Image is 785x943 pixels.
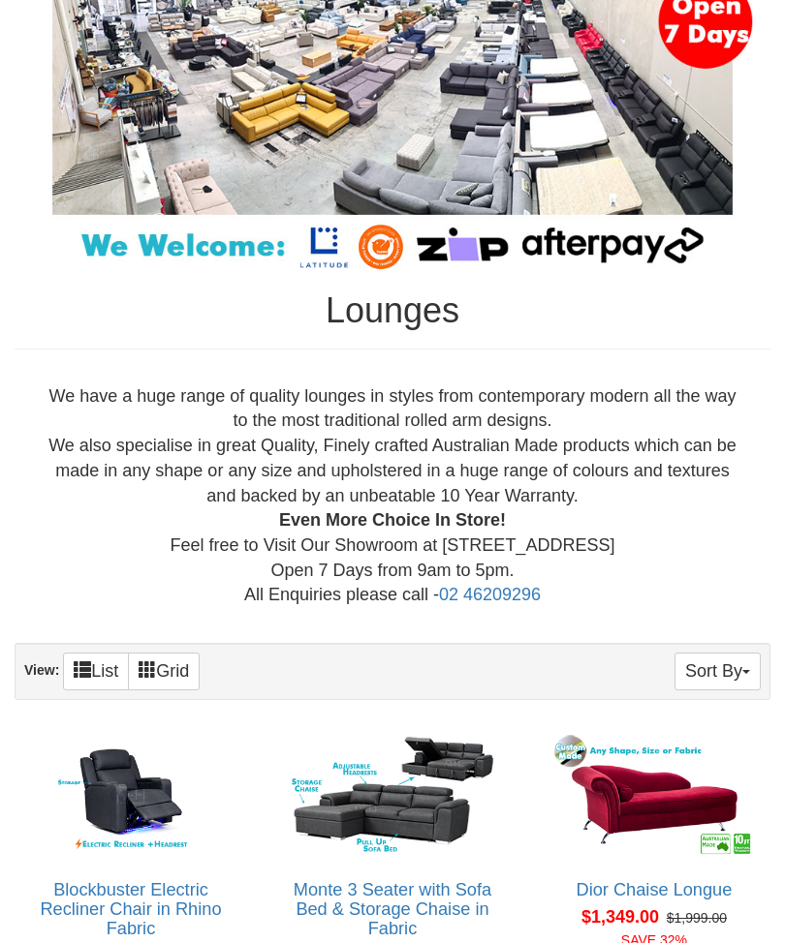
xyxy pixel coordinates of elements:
[40,880,221,938] a: Blockbuster Electric Recliner Chair in Rhino Fabric
[30,384,755,608] div: We have a huge range of quality lounges in styles from contemporary modern all the way to the mos...
[24,662,59,678] strong: View:
[25,730,236,861] img: Blockbuster Electric Recliner Chair in Rhino Fabric
[581,907,659,927] span: $1,349.00
[549,730,760,861] img: Dior Chaise Longue
[667,910,727,926] del: $1,999.00
[294,880,491,938] a: Monte 3 Seater with Sofa Bed & Storage Chaise in Fabric
[577,880,733,899] a: Dior Chaise Longue
[128,653,200,690] a: Grid
[439,585,541,604] a: 02 46209296
[15,291,770,330] h1: Lounges
[279,510,506,530] b: Even More Choice In Store!
[63,653,129,690] a: List
[675,653,761,690] button: Sort By
[287,730,498,861] img: Monte 3 Seater with Sofa Bed & Storage Chaise in Fabric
